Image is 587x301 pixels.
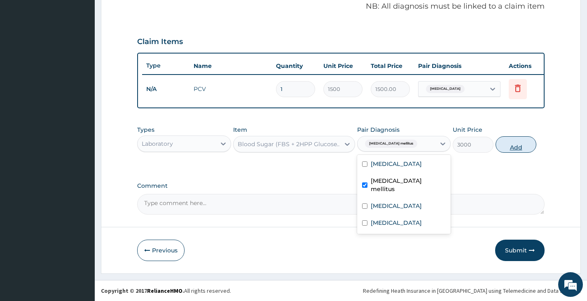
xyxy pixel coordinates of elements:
[371,202,422,210] label: [MEDICAL_DATA]
[137,37,183,47] h3: Claim Items
[137,240,185,261] button: Previous
[367,58,414,74] th: Total Price
[496,136,536,153] button: Add
[365,140,417,148] span: [MEDICAL_DATA] mellitus
[272,58,319,74] th: Quantity
[371,219,422,227] label: [MEDICAL_DATA]
[4,208,157,236] textarea: Type your message and hit 'Enter'
[319,58,367,74] th: Unit Price
[189,58,272,74] th: Name
[189,81,272,97] td: PCV
[495,240,545,261] button: Submit
[371,177,446,193] label: [MEDICAL_DATA] mellitus
[101,287,184,294] strong: Copyright © 2017 .
[137,182,545,189] label: Comment
[238,140,341,148] div: Blood Sugar (FBS + 2HPP Glucose) - [Plasma]
[142,140,173,148] div: Laboratory
[142,82,189,97] td: N/A
[505,58,546,74] th: Actions
[142,58,189,73] th: Type
[135,4,155,24] div: Minimize live chat window
[15,41,33,62] img: d_794563401_company_1708531726252_794563401
[43,46,138,57] div: Chat with us now
[137,1,545,12] p: NB: All diagnosis must be linked to a claim item
[233,126,247,134] label: Item
[95,280,587,301] footer: All rights reserved.
[453,126,482,134] label: Unit Price
[414,58,505,74] th: Pair Diagnosis
[48,95,114,178] span: We're online!
[357,126,400,134] label: Pair Diagnosis
[371,160,422,168] label: [MEDICAL_DATA]
[426,85,465,93] span: [MEDICAL_DATA]
[137,126,154,133] label: Types
[363,287,581,295] div: Redefining Heath Insurance in [GEOGRAPHIC_DATA] using Telemedicine and Data Science!
[147,287,182,294] a: RelianceHMO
